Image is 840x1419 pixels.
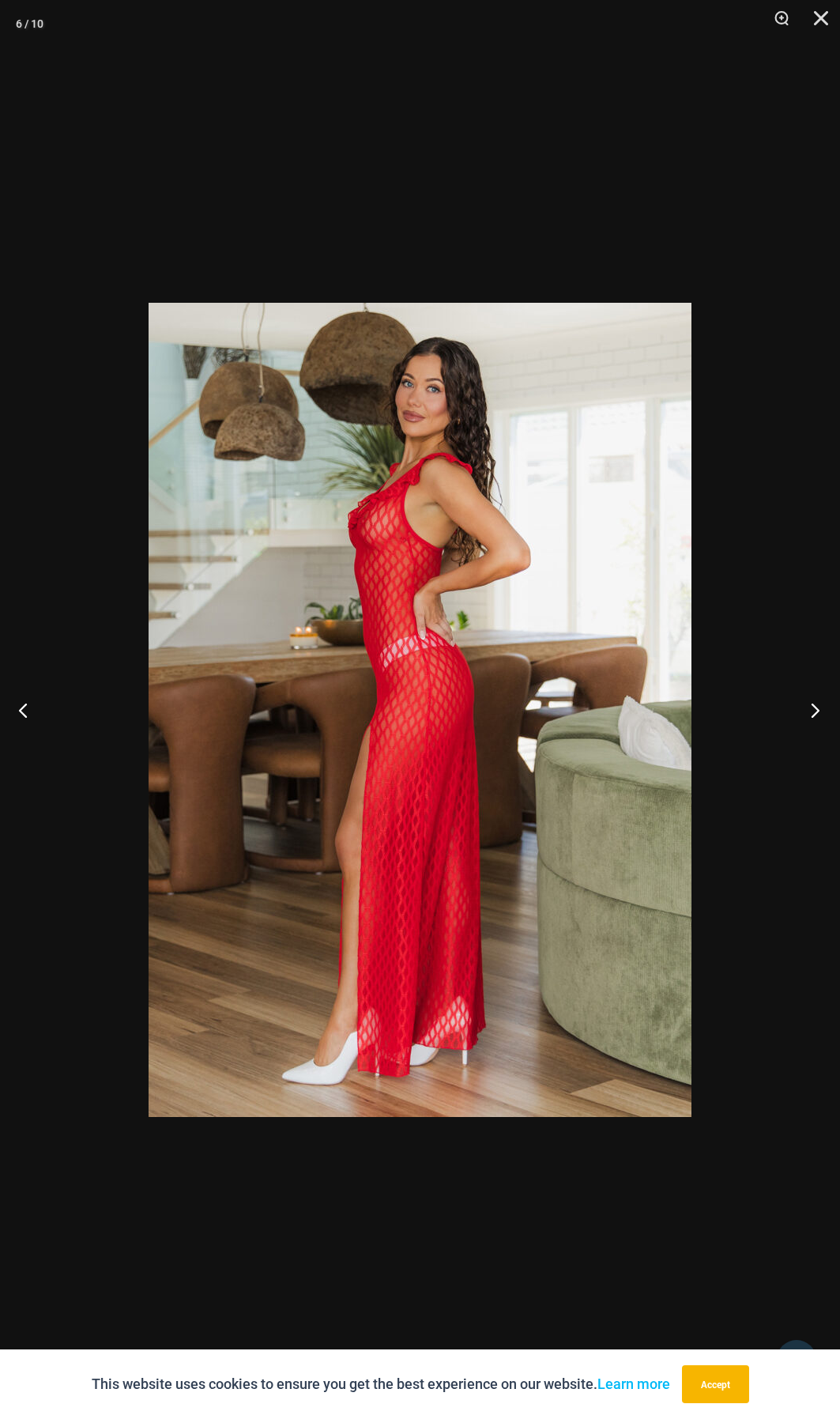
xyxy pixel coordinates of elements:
p: This website uses cookies to ensure you get the best experience on our website. [92,1372,670,1396]
button: Accept [682,1365,749,1403]
a: Learn more [597,1376,670,1392]
div: 6 / 10 [16,12,43,36]
img: Sometimes Red 587 Dress 03 [149,303,691,1117]
button: Next [781,670,840,749]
